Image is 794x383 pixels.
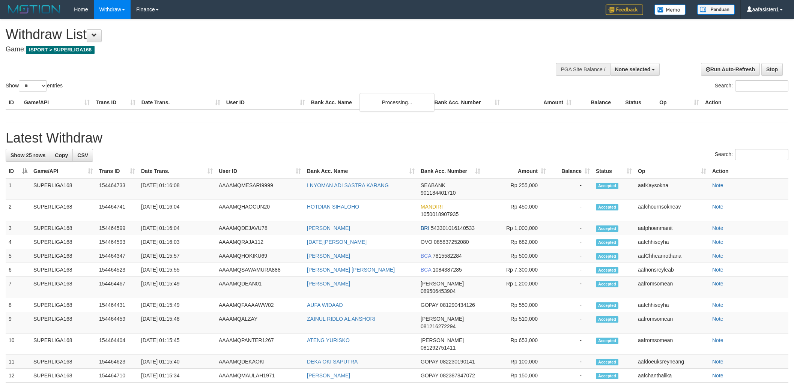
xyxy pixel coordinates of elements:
td: 1 [6,178,30,200]
a: Show 25 rows [6,149,50,162]
img: panduan.png [697,5,735,15]
span: BCA [421,267,431,273]
span: Copy [55,152,68,158]
th: Amount: activate to sort column ascending [483,164,549,178]
a: HOTDIAN SIHALOHO [307,204,359,210]
td: SUPERLIGA168 [30,277,96,298]
td: [DATE] 01:16:04 [138,221,216,235]
a: [PERSON_NAME] [307,372,350,378]
span: Copy 901184401710 to clipboard [421,190,456,196]
td: 154464733 [96,178,138,200]
a: I NYOMAN ADI SASTRA KARANG [307,182,389,188]
span: Copy 7815582284 to clipboard [433,253,462,259]
a: [PERSON_NAME] [307,225,350,231]
td: aafchhiseyha [635,298,709,312]
a: AUFA WIDAAD [307,302,343,308]
td: 7 [6,277,30,298]
td: 2 [6,200,30,221]
td: SUPERLIGA168 [30,355,96,369]
th: Trans ID: activate to sort column ascending [96,164,138,178]
td: aafromsomean [635,333,709,355]
span: Copy 1084387285 to clipboard [433,267,462,273]
input: Search: [735,149,788,160]
td: Rp 255,000 [483,178,549,200]
th: Status: activate to sort column ascending [593,164,635,178]
h1: Withdraw List [6,27,522,42]
a: Note [712,372,723,378]
span: Accepted [596,253,618,260]
span: Accepted [596,239,618,246]
td: [DATE] 01:15:34 [138,369,216,383]
a: Note [712,239,723,245]
td: Rp 500,000 [483,249,549,263]
td: 12 [6,369,30,383]
th: Bank Acc. Number: activate to sort column ascending [418,164,483,178]
a: Note [712,182,723,188]
td: - [549,277,593,298]
td: AAAAMQDEKAOKI [216,355,304,369]
td: [DATE] 01:16:08 [138,178,216,200]
label: Search: [715,80,788,92]
span: Accepted [596,225,618,232]
td: SUPERLIGA168 [30,221,96,235]
a: [PERSON_NAME] [307,281,350,287]
a: Note [712,267,723,273]
td: AAAAMQALZAY [216,312,304,333]
td: SUPERLIGA168 [30,249,96,263]
td: [DATE] 01:15:57 [138,249,216,263]
td: aafnonsreyleab [635,263,709,277]
th: User ID: activate to sort column ascending [216,164,304,178]
td: Rp 1,200,000 [483,277,549,298]
td: Rp 1,000,000 [483,221,549,235]
td: [DATE] 01:15:49 [138,298,216,312]
td: 154464459 [96,312,138,333]
td: 154464347 [96,249,138,263]
td: [DATE] 01:15:48 [138,312,216,333]
td: AAAAMQSAWAMURA888 [216,263,304,277]
td: [DATE] 01:15:40 [138,355,216,369]
select: Showentries [19,80,47,92]
a: Note [712,316,723,322]
td: 3 [6,221,30,235]
td: 11 [6,355,30,369]
td: SUPERLIGA168 [30,333,96,355]
span: [PERSON_NAME] [421,337,464,343]
td: aafchournsokneav [635,200,709,221]
span: None selected [615,66,651,72]
span: [PERSON_NAME] [421,316,464,322]
th: Action [709,164,788,178]
td: 154464599 [96,221,138,235]
span: MANDIRI [421,204,443,210]
th: Op: activate to sort column ascending [635,164,709,178]
td: - [549,355,593,369]
th: Bank Acc. Number [431,96,503,110]
th: Status [622,96,656,110]
td: 9 [6,312,30,333]
td: SUPERLIGA168 [30,178,96,200]
td: 5 [6,249,30,263]
td: - [549,312,593,333]
td: Rp 150,000 [483,369,549,383]
span: Accepted [596,302,618,309]
span: Show 25 rows [11,152,45,158]
th: Game/API [21,96,93,110]
span: Copy 082387847072 to clipboard [440,372,475,378]
input: Search: [735,80,788,92]
td: SUPERLIGA168 [30,263,96,277]
td: Rp 682,000 [483,235,549,249]
span: Accepted [596,359,618,365]
a: [PERSON_NAME] [307,253,350,259]
td: 154464741 [96,200,138,221]
div: Processing... [359,93,435,112]
td: aafromsomean [635,312,709,333]
span: Copy 543301016140533 to clipboard [431,225,475,231]
td: aafChheanrothana [635,249,709,263]
a: Stop [761,63,783,76]
a: Note [712,337,723,343]
img: MOTION_logo.png [6,4,63,15]
div: PGA Site Balance / [556,63,610,76]
span: GOPAY [421,302,438,308]
td: aafdoeuksreyneang [635,355,709,369]
span: [PERSON_NAME] [421,281,464,287]
span: BCA [421,253,431,259]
